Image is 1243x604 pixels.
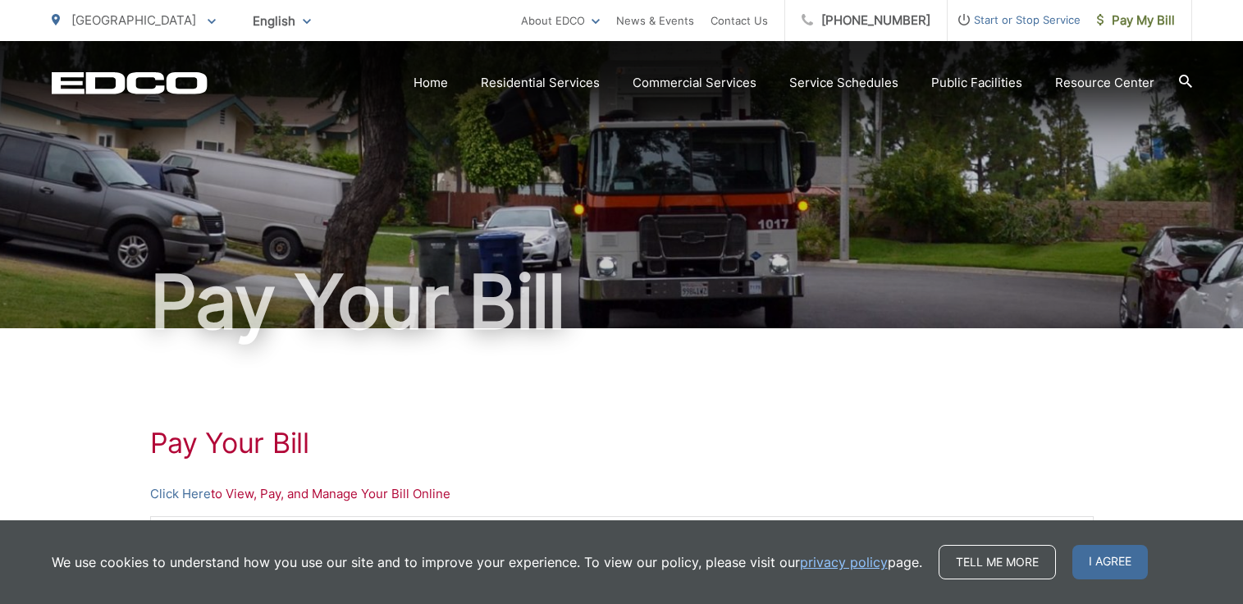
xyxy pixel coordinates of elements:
[150,427,1094,460] h1: Pay Your Bill
[52,261,1192,343] h1: Pay Your Bill
[240,7,323,35] span: English
[150,484,211,504] a: Click Here
[800,552,888,572] a: privacy policy
[1097,11,1175,30] span: Pay My Bill
[939,545,1056,579] a: Tell me more
[414,73,448,93] a: Home
[633,73,756,93] a: Commercial Services
[789,73,898,93] a: Service Schedules
[616,11,694,30] a: News & Events
[71,12,196,28] span: [GEOGRAPHIC_DATA]
[52,71,208,94] a: EDCD logo. Return to the homepage.
[1055,73,1154,93] a: Resource Center
[521,11,600,30] a: About EDCO
[481,73,600,93] a: Residential Services
[150,484,1094,504] p: to View, Pay, and Manage Your Bill Online
[52,552,922,572] p: We use cookies to understand how you use our site and to improve your experience. To view our pol...
[1072,545,1148,579] span: I agree
[711,11,768,30] a: Contact Us
[931,73,1022,93] a: Public Facilities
